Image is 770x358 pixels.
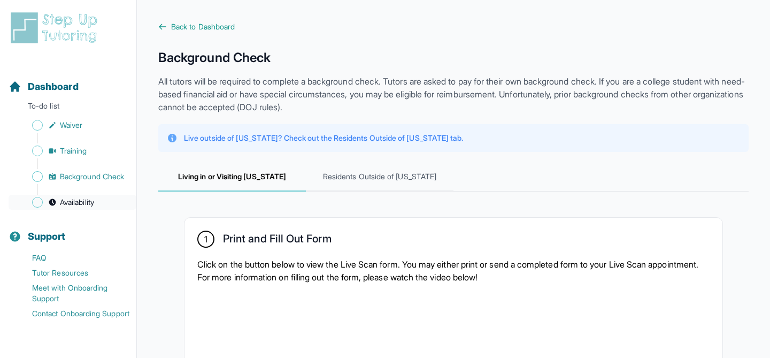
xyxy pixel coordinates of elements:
p: Live outside of [US_STATE]? Check out the Residents Outside of [US_STATE] tab. [184,133,463,143]
a: Dashboard [9,79,79,94]
a: Waiver [9,118,136,133]
a: FAQ [9,250,136,265]
h2: Print and Fill Out Form [223,232,332,249]
span: Dashboard [28,79,79,94]
img: logo [9,11,104,45]
p: To-do list [4,101,132,116]
h1: Background Check [158,49,749,66]
a: Availability [9,195,136,210]
span: Availability [60,197,94,208]
a: Back to Dashboard [158,21,749,32]
a: Background Check [9,169,136,184]
span: Training [60,146,87,156]
a: Training [9,143,136,158]
a: Meet with Onboarding Support [9,280,136,306]
span: Background Check [60,171,124,182]
p: Click on the button below to view the Live Scan form. You may either print or send a completed fo... [197,258,710,284]
a: Contact Onboarding Support [9,306,136,321]
span: 1 [204,233,207,246]
button: Dashboard [4,62,132,98]
a: Tutor Resources [9,265,136,280]
nav: Tabs [158,163,749,192]
button: Support [4,212,132,248]
span: Back to Dashboard [171,21,235,32]
p: All tutors will be required to complete a background check. Tutors are asked to pay for their own... [158,75,749,113]
span: Living in or Visiting [US_STATE] [158,163,306,192]
span: Waiver [60,120,82,131]
span: Support [28,229,66,244]
span: Residents Outside of [US_STATE] [306,163,453,192]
